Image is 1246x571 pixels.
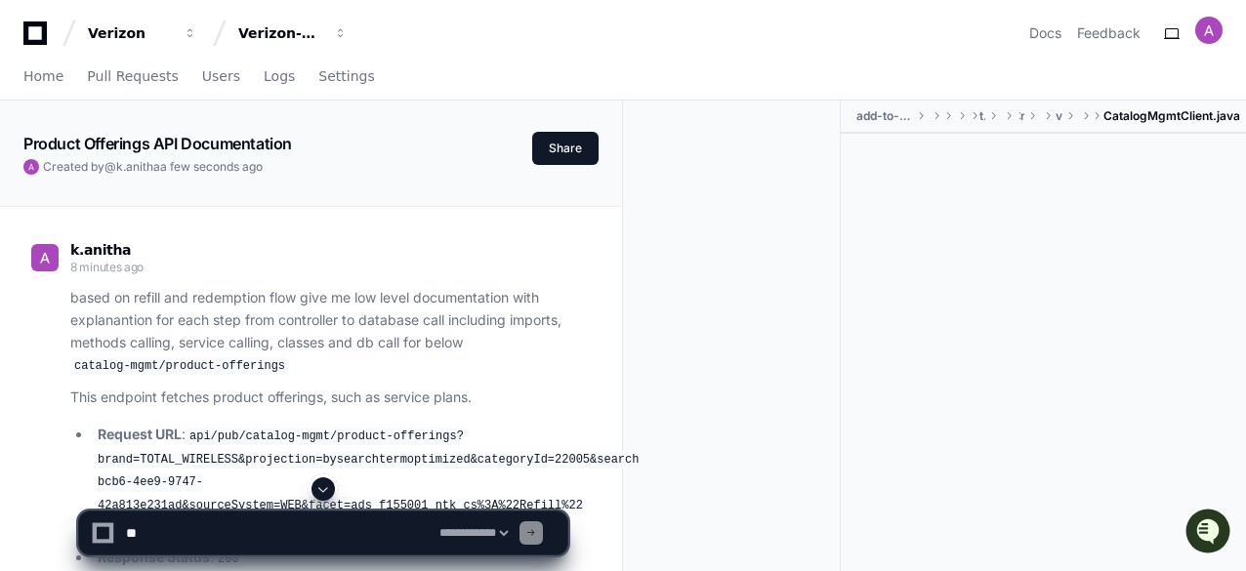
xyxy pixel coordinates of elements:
div: Verizon [88,23,172,43]
span: Users [202,70,240,82]
span: Pylon [194,205,236,220]
img: 1756235613930-3d25f9e4-fa56-45dd-b3ad-e072dfbd1548 [20,145,55,181]
span: Created by [43,159,263,175]
a: Pull Requests [87,55,178,100]
code: catalog-mgmt/product-offerings [70,357,289,375]
span: Home [23,70,63,82]
span: Logs [264,70,295,82]
div: Verizon-Clarify-Order-Management [238,23,322,43]
li: : [92,424,567,515]
div: Start new chat [66,145,320,165]
span: add-to-reserve-order-validation-tbv [856,108,913,124]
span: k.anitha [116,159,160,174]
span: a few seconds ago [160,159,263,174]
span: Pull Requests [87,70,178,82]
p: based on refill and redemption flow give me low level documentation with explanantion for each st... [70,287,567,377]
a: Settings [318,55,374,100]
span: @ [104,159,116,174]
a: Logs [264,55,295,100]
span: tracfone [979,108,984,124]
a: Docs [1029,23,1061,43]
button: Start new chat [332,151,355,175]
div: We're offline, but we'll be back soon! [66,165,283,181]
p: This endpoint fetches product offerings, such as service plans. [70,387,567,409]
span: 8 minutes ago [70,260,144,274]
img: ACg8ocKGBNQ52QSK5jfzVjWMyfslDwz9pWz-hnaw9gZSdrKQv8TeKQ=s96-c [23,159,39,175]
button: Verizon [80,16,205,51]
span: reserve [1020,108,1024,124]
img: ACg8ocKGBNQ52QSK5jfzVjWMyfslDwz9pWz-hnaw9gZSdrKQv8TeKQ=s96-c [31,244,59,271]
span: k.anitha [70,242,131,258]
button: Share [532,132,599,165]
span: validation [1056,108,1062,124]
a: Users [202,55,240,100]
span: Settings [318,70,374,82]
app-text-character-animate: Product Offerings API Documentation [23,134,292,153]
span: CatalogMgmtClient.java [1103,108,1240,124]
button: Feedback [1077,23,1141,43]
iframe: Open customer support [1184,507,1236,559]
img: ACg8ocKGBNQ52QSK5jfzVjWMyfslDwz9pWz-hnaw9gZSdrKQv8TeKQ=s96-c [1195,17,1223,44]
strong: Request URL [98,426,182,442]
a: Home [23,55,63,100]
button: Verizon-Clarify-Order-Management [230,16,355,51]
div: Welcome [20,78,355,109]
a: Powered byPylon [138,204,236,220]
img: PlayerZero [20,20,59,59]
